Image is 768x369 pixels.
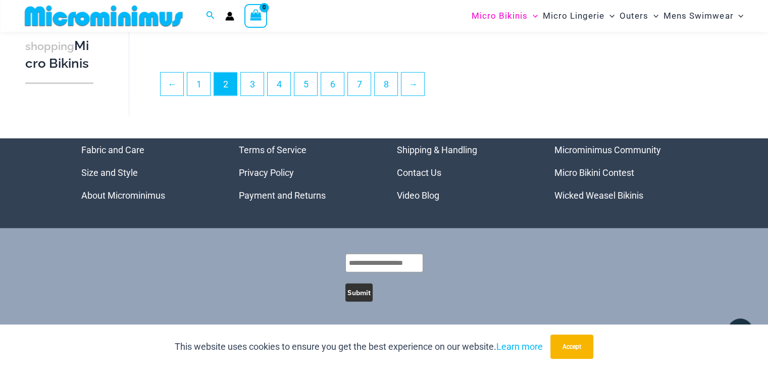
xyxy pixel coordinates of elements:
span: Menu Toggle [604,3,615,29]
span: shopping [25,40,74,53]
h3: Micro Bikinis [25,37,93,72]
p: This website uses cookies to ensure you get the best experience on our website. [175,339,543,354]
span: Menu Toggle [733,3,743,29]
a: Page 1 [187,73,210,96]
a: Account icon link [225,12,234,21]
a: Terms of Service [239,145,306,155]
a: Mens SwimwearMenu ToggleMenu Toggle [661,3,746,29]
a: Fabric and Care [81,145,144,155]
aside: Footer Widget 3 [397,139,530,207]
span: Micro Lingerie [543,3,604,29]
a: Microminimus Community [554,145,661,155]
span: Menu Toggle [528,3,538,29]
button: Accept [550,335,593,359]
a: Shipping & Handling [397,145,477,155]
a: OutersMenu ToggleMenu Toggle [617,3,661,29]
nav: Menu [239,139,372,207]
a: Page 3 [241,73,264,96]
nav: Product Pagination [160,72,747,102]
a: Privacy Policy [239,167,294,178]
span: Micro Bikinis [472,3,528,29]
aside: Footer Widget 4 [554,139,687,207]
a: Page 7 [348,73,371,96]
a: View Shopping Cart, empty [244,4,268,27]
a: Video Blog [397,190,439,201]
nav: Site Navigation [468,2,748,30]
a: Learn more [496,341,543,352]
button: Submit [345,284,373,302]
a: Micro Bikini Contest [554,167,634,178]
a: ← [161,73,183,96]
aside: Footer Widget 2 [239,139,372,207]
a: Micro LingerieMenu ToggleMenu Toggle [540,3,617,29]
a: Page 8 [375,73,397,96]
span: Page 2 [214,73,237,96]
nav: Menu [397,139,530,207]
a: Contact Us [397,167,441,178]
span: Menu Toggle [648,3,658,29]
nav: Menu [554,139,687,207]
nav: Menu [81,139,214,207]
a: Page 6 [321,73,344,96]
a: About Microminimus [81,190,165,201]
aside: Footer Widget 1 [81,139,214,207]
a: Page 4 [268,73,290,96]
a: Search icon link [206,10,215,22]
span: Mens Swimwear [663,3,733,29]
span: Outers [620,3,648,29]
a: Wicked Weasel Bikinis [554,190,643,201]
a: → [401,73,424,96]
a: Payment and Returns [239,190,326,201]
img: MM SHOP LOGO FLAT [21,5,187,27]
a: Size and Style [81,167,138,178]
a: Micro BikinisMenu ToggleMenu Toggle [469,3,540,29]
a: Page 5 [294,73,317,96]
